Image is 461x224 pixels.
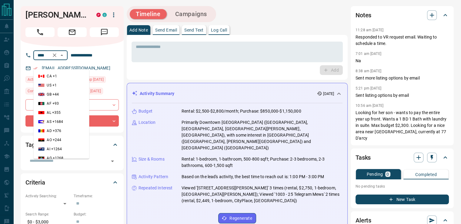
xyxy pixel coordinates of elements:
[50,51,59,59] button: Clear
[47,73,57,79] p: CA +1
[74,212,119,217] p: Budget:
[58,52,65,59] button: Close
[211,28,227,32] p: Log Call
[356,75,449,81] p: Sent more listing options by email
[356,104,383,108] p: 10:56 am [DATE]
[25,88,71,96] div: Sun Oct 12 2025
[25,137,119,152] div: Tags
[356,86,381,90] p: 5:21 pm [DATE]
[47,119,63,124] p: AS +1684
[356,28,383,32] p: 11:28 am [DATE]
[129,28,148,32] p: Add Note
[356,92,449,99] p: Sent listing options by email
[386,172,389,176] p: 0
[139,185,172,191] p: Repeated Interest
[356,10,371,20] h2: Notes
[47,110,61,115] p: AL +355
[182,156,342,169] p: Rental: 1-bedroom, 1-bathroom, 500-800 sqft; Purchase: 2-3 bedrooms, 2-3 bathrooms, 600-1,500 sqft
[139,174,168,180] p: Activity Pattern
[25,27,55,37] span: Call
[28,76,49,83] span: Active [DATE]
[366,172,383,176] p: Pending
[47,92,59,97] p: GB +44
[356,150,449,165] div: Tasks
[155,28,177,32] p: Send Email
[74,76,119,85] div: Mon Feb 06 2023
[25,175,119,190] div: Criteria
[25,10,87,20] h1: [PERSON_NAME]
[25,76,71,85] div: Fri Oct 10 2025
[33,66,38,70] svg: Email Verified
[90,27,119,37] span: Message
[415,172,437,177] p: Completed
[218,213,256,223] button: Regenerate
[74,88,119,96] div: Sat Oct 11 2025
[25,140,38,150] h2: Tags
[25,212,71,217] p: Search Range:
[130,9,167,19] button: Timeline
[74,193,119,199] p: Timeframe:
[182,108,301,114] p: Rental: $2,500-$2,800/month; Purchase: $850,000-$1,150,000
[25,193,71,199] p: Actively Searching:
[182,174,324,180] p: Based on the lead's activity, the best time to reach out is: 1:00 PM - 3:00 PM
[356,195,449,204] button: New Task
[47,101,59,106] p: AF +93
[139,119,155,126] p: Location
[356,58,449,64] p: Na
[356,182,449,191] p: No pending tasks
[323,91,334,97] p: [DATE]
[356,110,449,141] p: Looking for her son - wants to pay the entire year up front. Wants a 1 BD 1 Bath with laundry in ...
[25,115,119,127] div: HOT
[47,146,62,152] p: AI +1264
[182,185,342,204] p: Viewed '[STREET_ADDRESS][PERSON_NAME]' 3 times (rental, $2,750, 1-bedroom, [GEOGRAPHIC_DATA][PERS...
[28,88,56,94] span: Contacted [DATE]
[42,66,110,70] a: [EMAIL_ADDRESS][DOMAIN_NAME]
[58,27,87,37] span: Email
[102,13,107,17] div: condos.ca
[182,119,342,151] p: Primarily Downtown [GEOGRAPHIC_DATA] ([GEOGRAPHIC_DATA], [GEOGRAPHIC_DATA], [GEOGRAPHIC_DATA][PER...
[356,52,381,56] p: 7:01 am [DATE]
[47,137,61,143] p: AO +244
[47,155,63,161] p: AG +1268
[140,90,174,97] p: Activity Summary
[139,156,165,162] p: Size & Rooms
[356,8,449,22] div: Notes
[139,108,152,114] p: Budget
[356,34,449,47] p: Responded to VR request email. Waiting to schedule a time.
[356,153,371,162] h2: Tasks
[169,9,213,19] button: Campaigns
[132,88,342,99] div: Activity Summary[DATE]
[47,128,61,134] p: AD +376
[25,99,119,110] div: Renter
[96,13,101,17] div: property.ca
[184,28,204,32] p: Send Text
[356,69,381,73] p: 8:38 am [DATE]
[47,83,57,88] p: US +1
[25,178,45,187] h2: Criteria
[108,157,117,165] button: Open
[76,76,104,83] span: Signed up [DATE]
